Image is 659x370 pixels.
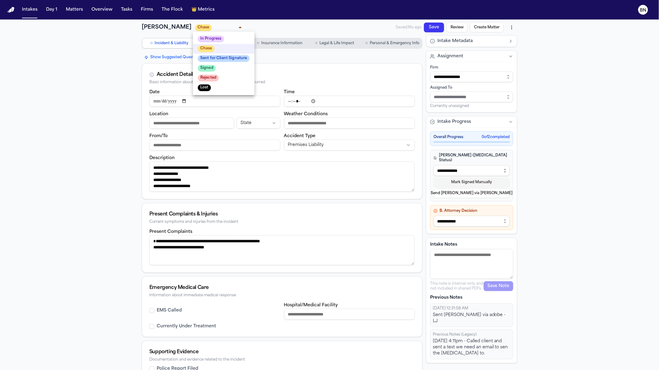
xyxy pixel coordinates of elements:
[198,65,216,72] span: Signed
[198,75,219,81] span: Rejected
[198,36,224,42] span: In Progress
[198,84,211,91] span: Lost
[198,45,215,52] span: Chase
[198,55,250,62] span: Sent for Client Signature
